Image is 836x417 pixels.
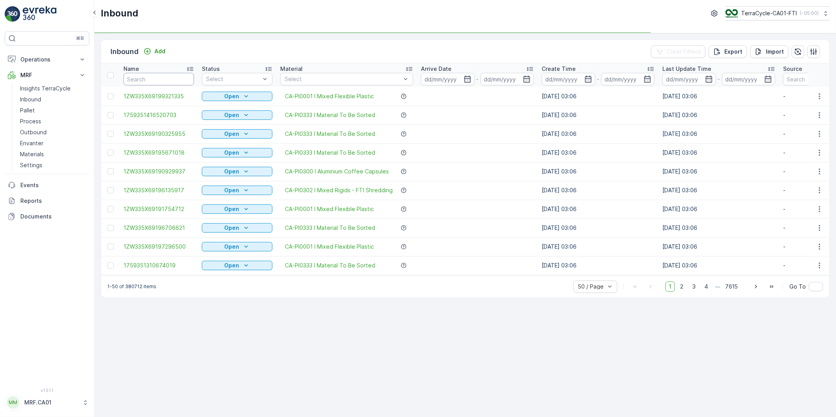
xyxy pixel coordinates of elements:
[202,92,272,101] button: Open
[20,71,74,79] p: MRF
[107,150,114,156] div: Toggle Row Selected
[202,129,272,139] button: Open
[722,282,741,292] span: 7615
[285,75,401,83] p: Select
[101,7,138,20] p: Inbound
[123,262,194,269] span: 1759351310674019
[783,65,802,73] p: Source
[658,218,779,237] td: [DATE] 03:06
[285,168,389,175] a: CA-PI0300 I Aluminium Coffee Capsules
[107,187,114,193] div: Toggle Row Selected
[123,186,194,194] a: 1ZW335X69196135917
[285,224,375,232] a: CA-PI0333 I Material To Be Sorted
[601,73,655,85] input: dd/mm/yyyy
[224,224,239,232] p: Open
[111,46,139,57] p: Inbound
[17,116,89,127] a: Process
[224,243,239,251] p: Open
[5,388,89,393] span: v 1.51.1
[724,48,742,56] p: Export
[658,125,779,143] td: [DATE] 03:06
[651,45,705,58] button: Clear Filters
[123,224,194,232] a: 1ZW335X69196706621
[538,218,658,237] td: [DATE] 03:06
[20,139,44,147] p: Envanter
[107,225,114,231] div: Toggle Row Selected
[20,56,74,63] p: Operations
[107,131,114,137] div: Toggle Row Selected
[123,149,194,157] a: 1ZW335X69195671018
[224,262,239,269] p: Open
[658,143,779,162] td: [DATE] 03:06
[17,127,89,138] a: Outbound
[667,48,701,56] p: Clear Filters
[123,92,194,100] span: 1ZW335X69199321335
[5,177,89,193] a: Events
[123,205,194,213] a: 1ZW335X69191754712
[154,47,165,55] p: Add
[5,193,89,209] a: Reports
[5,209,89,224] a: Documents
[658,181,779,200] td: [DATE] 03:06
[718,74,720,84] p: -
[725,6,830,20] button: TerraCycle-CA01-FTI(-05:00)
[5,394,89,411] button: MMMRF.CA01
[538,200,658,218] td: [DATE] 03:06
[20,181,86,189] p: Events
[538,162,658,181] td: [DATE] 03:06
[285,262,375,269] span: CA-PI0333 I Material To Be Sorted
[202,110,272,120] button: Open
[107,206,114,212] div: Toggle Row Selected
[224,168,239,175] p: Open
[709,45,747,58] button: Export
[224,149,239,157] p: Open
[800,10,819,16] p: ( -05:00 )
[107,168,114,175] div: Toggle Row Selected
[202,204,272,214] button: Open
[538,143,658,162] td: [DATE] 03:06
[107,244,114,250] div: Toggle Row Selected
[140,47,169,56] button: Add
[20,213,86,220] p: Documents
[285,243,374,251] a: CA-PI0001 I Mixed Flexible Plastic
[285,186,393,194] a: CA-PI0302 I Mixed Rigids - FTI Shredding
[676,282,687,292] span: 2
[658,200,779,218] td: [DATE] 03:06
[285,111,375,119] a: CA-PI0333 I Material To Be Sorted
[202,167,272,176] button: Open
[658,87,779,106] td: [DATE] 03:06
[20,197,86,205] p: Reports
[20,150,44,158] p: Materials
[17,160,89,171] a: Settings
[662,73,716,85] input: dd/mm/yyyy
[658,106,779,125] td: [DATE] 03:06
[202,65,220,73] p: Status
[202,186,272,195] button: Open
[658,237,779,256] td: [DATE] 03:06
[107,262,114,269] div: Toggle Row Selected
[224,92,239,100] p: Open
[123,73,194,85] input: Search
[123,111,194,119] span: 1759351416520703
[280,65,303,73] p: Material
[285,205,374,213] a: CA-PI0001 I Mixed Flexible Plastic
[206,75,260,83] p: Select
[658,162,779,181] td: [DATE] 03:06
[17,83,89,94] a: Insights TerraCycle
[20,96,41,103] p: Inbound
[123,130,194,138] a: 1ZW335X69190325955
[17,105,89,116] a: Pallet
[476,74,479,84] p: -
[202,223,272,233] button: Open
[123,168,194,175] a: 1ZW335X69190929937
[538,237,658,256] td: [DATE] 03:06
[224,130,239,138] p: Open
[17,94,89,105] a: Inbound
